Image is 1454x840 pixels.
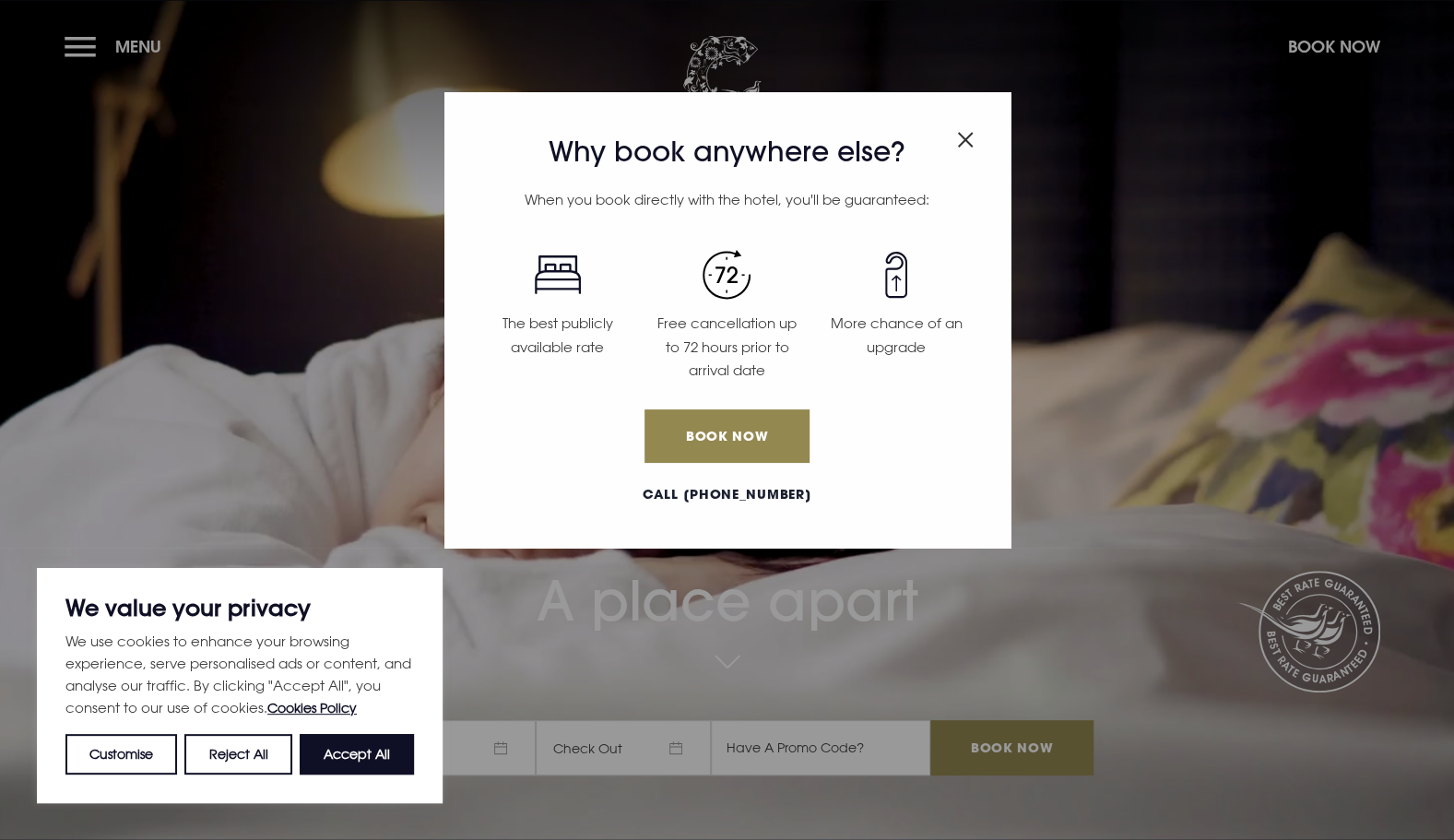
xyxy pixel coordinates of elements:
p: When you book directly with the hotel, you'll be guaranteed: [473,188,981,212]
button: Close modal [957,122,974,151]
div: We value your privacy [37,568,443,803]
p: We use cookies to enhance your browsing experience, serve personalised ads or content, and analys... [65,630,414,719]
p: More chance of an upgrade [822,312,970,359]
button: Reject All [184,734,291,775]
button: Customise [65,734,177,775]
p: The best publicly available rate [484,312,632,359]
button: Accept All [300,734,414,775]
h3: Why book anywhere else? [473,136,981,169]
a: Cookies Policy [267,700,357,716]
p: Free cancellation up to 72 hours prior to arrival date [654,312,801,383]
p: We value your privacy [65,597,414,619]
a: Book Now [644,409,809,463]
a: Call [PHONE_NUMBER] [473,485,981,504]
